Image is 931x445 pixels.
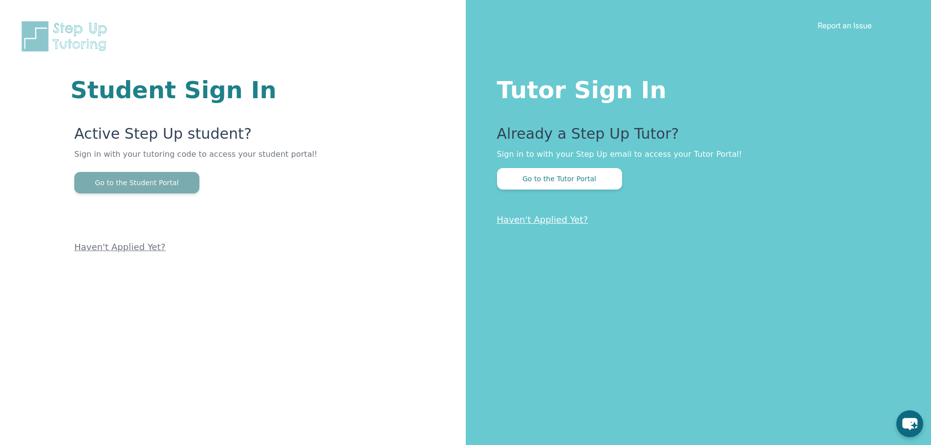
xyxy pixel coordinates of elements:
h1: Student Sign In [70,78,348,102]
p: Already a Step Up Tutor? [497,125,892,148]
img: Step Up Tutoring horizontal logo [20,20,113,53]
a: Go to the Student Portal [74,178,199,187]
a: Haven't Applied Yet? [497,214,588,225]
button: Go to the Student Portal [74,172,199,193]
p: Sign in with your tutoring code to access your student portal! [74,148,348,172]
a: Report an Issue [818,21,872,30]
a: Go to the Tutor Portal [497,174,622,183]
h1: Tutor Sign In [497,74,892,102]
a: Haven't Applied Yet? [74,242,166,252]
p: Active Step Up student? [74,125,348,148]
p: Sign in to with your Step Up email to access your Tutor Portal! [497,148,892,160]
button: Go to the Tutor Portal [497,168,622,190]
button: chat-button [896,410,923,437]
